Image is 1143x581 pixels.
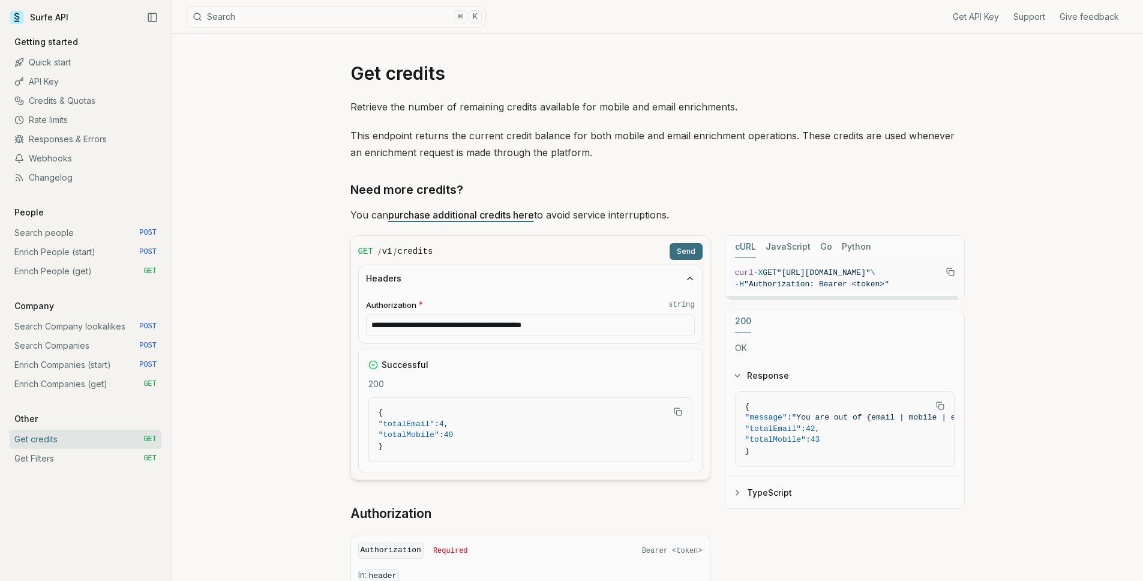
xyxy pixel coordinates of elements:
a: Quick start [10,53,161,72]
span: Required [433,546,468,556]
span: GET [143,454,157,463]
p: You can to avoid service interruptions. [350,206,965,223]
span: : [806,435,811,444]
code: string [668,300,694,310]
a: Enrich Companies (start) POST [10,355,161,375]
a: Surfe API [10,8,68,26]
a: Need more credits? [350,180,463,199]
span: POST [139,228,157,238]
span: : [434,420,439,429]
button: Copy Text [931,397,949,415]
span: 4 [439,420,444,429]
button: Go [820,236,832,258]
span: GET [143,266,157,276]
button: Collapse Sidebar [143,8,161,26]
a: purchase additional credits here [388,209,534,221]
span: } [379,442,383,451]
span: Bearer <token> [642,546,703,556]
a: Authorization [350,505,431,522]
p: 200 [368,378,692,390]
span: "[URL][DOMAIN_NAME]" [777,268,871,277]
a: Enrich Companies (get) GET [10,375,161,394]
div: Successful [368,359,692,371]
kbd: K [469,10,482,23]
span: GET [763,268,776,277]
code: v1 [382,245,392,257]
p: This endpoint returns the current credit balance for both mobile and email enrichment operations.... [350,127,965,161]
a: Give feedback [1060,11,1119,23]
p: Other [10,413,43,425]
a: Rate limits [10,110,161,130]
a: Search people POST [10,223,161,242]
p: Retrieve the number of remaining credits available for mobile and email enrichments. [350,98,965,115]
span: 42 [806,424,815,433]
a: Webhooks [10,149,161,168]
button: Send [670,243,703,260]
kbd: ⌘ [454,10,467,23]
span: POST [139,341,157,351]
code: credits [398,245,433,257]
span: 43 [811,435,820,444]
button: TypeScript [725,477,964,508]
span: POST [139,360,157,370]
span: { [379,408,383,417]
button: Copy Text [669,403,687,421]
span: "totalMobile" [379,430,439,439]
span: "totalEmail" [379,420,435,429]
a: API Key [10,72,161,91]
a: Responses & Errors [10,130,161,149]
span: Authorization [366,300,416,311]
span: \ [871,268,875,277]
button: 200 [735,310,751,333]
span: : [801,424,806,433]
span: "Authorization: Bearer <token>" [744,280,889,289]
button: Search⌘K [186,6,486,28]
span: : [439,430,444,439]
span: / [394,245,397,257]
span: "totalEmail" [745,424,802,433]
button: JavaScript [766,236,811,258]
a: Get API Key [953,11,999,23]
span: "totalMobile" [745,435,806,444]
a: Enrich People (get) GET [10,262,161,281]
p: People [10,206,49,218]
a: Credits & Quotas [10,91,161,110]
button: Python [842,236,871,258]
button: Headers [359,265,702,292]
a: Enrich People (start) POST [10,242,161,262]
h1: Get credits [350,62,965,84]
div: Response [725,391,964,477]
span: -H [735,280,745,289]
span: "message" [745,413,787,422]
span: , [444,420,449,429]
span: GET [358,245,373,257]
span: : [787,413,792,422]
button: Copy Text [941,263,959,281]
a: Get Filters GET [10,449,161,468]
span: POST [139,247,157,257]
a: Search Company lookalikes POST [10,317,161,336]
span: { [745,402,750,411]
span: , [815,424,820,433]
p: Getting started [10,36,83,48]
button: cURL [735,236,756,258]
a: Search Companies POST [10,336,161,355]
button: Response [725,360,964,391]
a: Get credits GET [10,430,161,449]
span: curl [735,268,754,277]
span: POST [139,322,157,331]
a: Support [1013,11,1045,23]
span: / [378,245,381,257]
a: Changelog [10,168,161,187]
span: GET [143,435,157,444]
code: Authorization [358,543,424,559]
span: } [745,447,750,456]
p: Company [10,300,59,312]
span: 40 [444,430,454,439]
span: -X [754,268,763,277]
p: OK [735,342,955,354]
span: GET [143,379,157,389]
